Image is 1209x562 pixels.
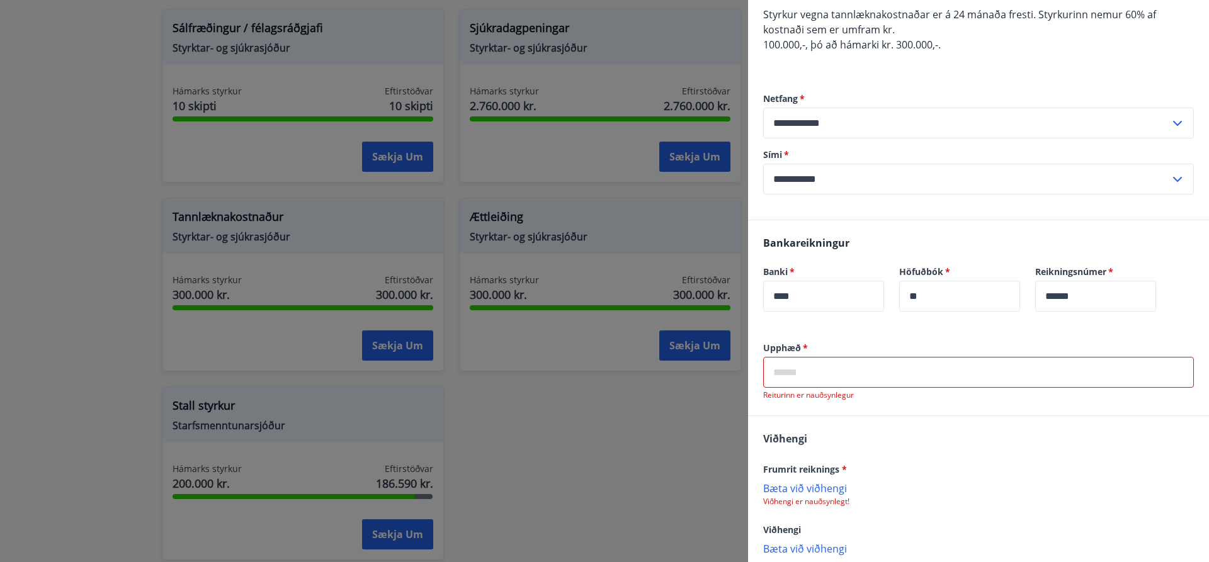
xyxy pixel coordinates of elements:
[899,266,1020,278] label: Höfuðbók
[763,342,1194,354] label: Upphæð
[763,38,941,52] span: 100.000,-, þó að hámarki kr. 300.000,-.
[763,524,801,536] span: Viðhengi
[763,8,1156,37] span: Styrkur vegna tannlæknakostnaðar er á 24 mánaða fresti. Styrkurinn nemur 60% af kostnaði sem er u...
[1035,266,1156,278] label: Reikningsnúmer
[763,497,1194,507] p: Viðhengi er nauðsynlegt!
[763,463,847,475] span: Frumrit reiknings
[763,481,1194,494] p: Bæta við viðhengi
[763,93,1194,105] label: Netfang
[763,542,1194,554] p: Bæta við viðhengi
[763,266,884,278] label: Banki
[763,236,849,250] span: Bankareikningur
[763,432,807,446] span: Viðhengi
[763,357,1194,388] div: Upphæð
[763,390,1194,400] p: Reiturinn er nauðsynlegur
[763,149,1194,161] label: Sími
